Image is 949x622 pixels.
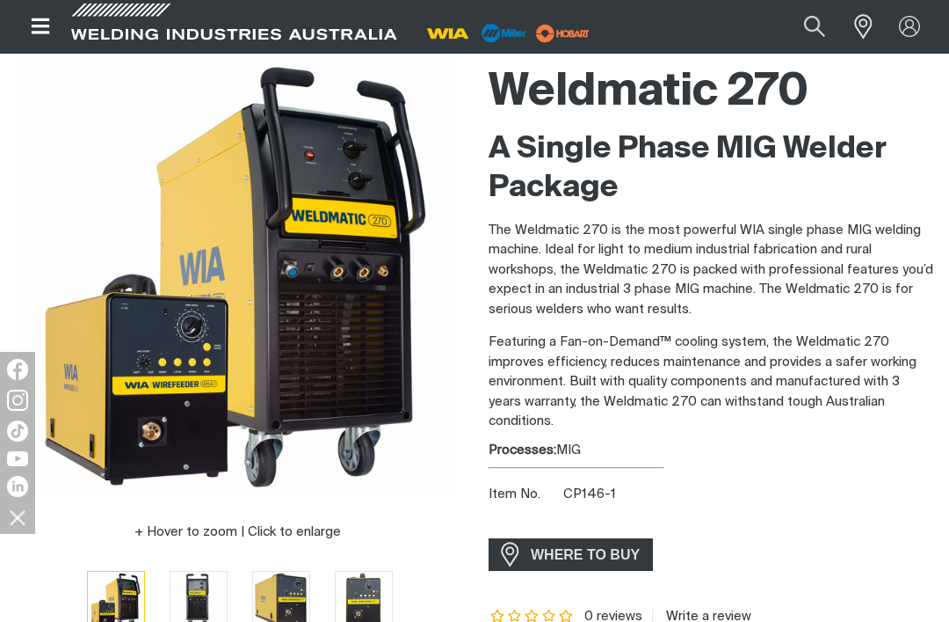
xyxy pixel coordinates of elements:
span: CP146-1 [563,487,616,501]
strong: Processes: [489,443,556,457]
a: miller [531,26,595,40]
h1: Weldmatic 270 [489,64,935,121]
p: Featuring a Fan-on-Demand™ cooling system, the Weldmatic 270 improves efficiency, reduces mainten... [489,333,935,432]
img: YouTube [7,451,28,466]
p: The Weldmatic 270 is the most powerful WIA single phase MIG welding machine. Ideal for light to m... [489,221,935,320]
div: MIG [489,441,935,461]
span: WHERE TO BUY [519,541,651,569]
h2: A Single Phase MIG Welder Package [489,130,935,208]
span: Item No. [489,485,560,505]
img: hide socials [3,502,33,532]
input: Product name or item number... [763,7,844,47]
img: Weldmatic 270 [18,55,457,495]
button: Search products [785,7,844,47]
img: Facebook [7,359,28,380]
button: Hover to zoom | Click to enlarge [124,522,351,543]
a: WHERE TO BUY [489,538,653,571]
img: LinkedIn [7,476,28,497]
img: miller [531,20,595,47]
img: TikTok [7,421,28,442]
img: Instagram [7,390,28,411]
